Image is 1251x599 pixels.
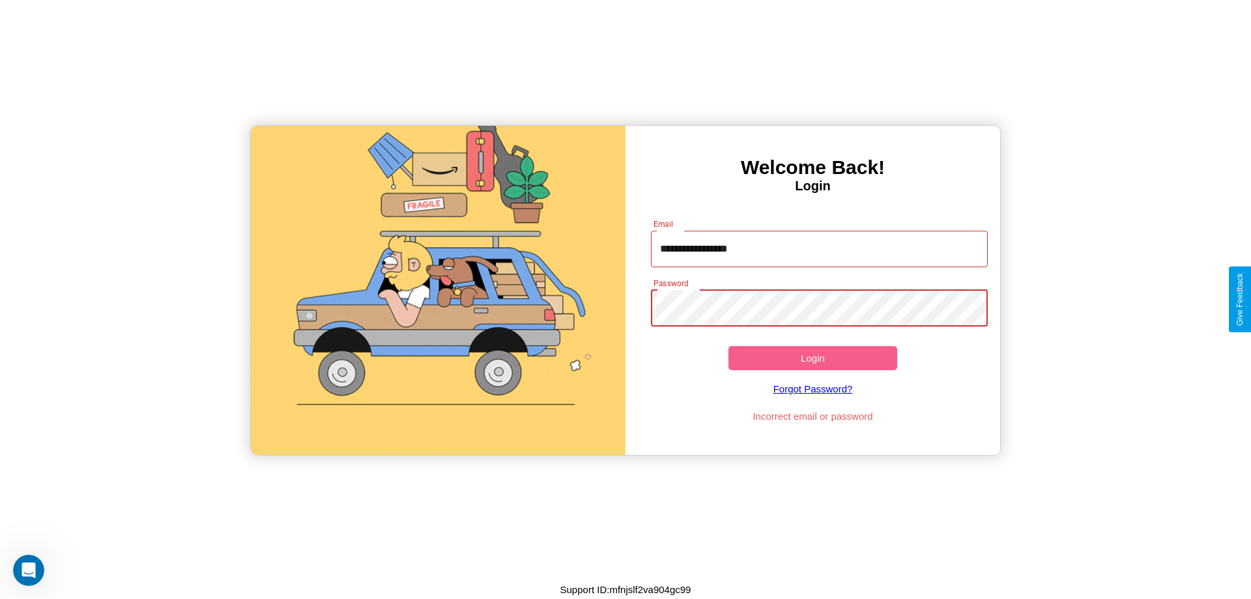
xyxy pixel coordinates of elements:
p: Support ID: mfnjslf2va904gc99 [560,581,691,598]
label: Email [654,218,674,229]
img: gif [251,126,625,455]
iframe: Intercom live chat [13,555,44,586]
p: Incorrect email or password [644,407,982,425]
label: Password [654,278,688,289]
div: Give Feedback [1235,273,1244,326]
h3: Welcome Back! [625,156,1000,179]
button: Login [728,346,897,370]
h4: Login [625,179,1000,194]
a: Forgot Password? [644,370,982,407]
